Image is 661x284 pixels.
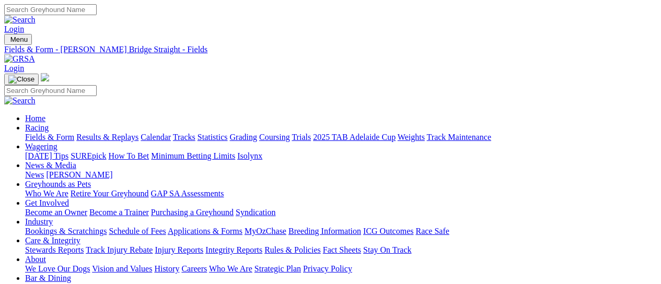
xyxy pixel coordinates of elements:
a: Statistics [198,133,228,141]
div: News & Media [25,170,657,180]
a: Track Maintenance [427,133,491,141]
a: Bar & Dining [25,274,71,282]
a: Fields & Form [25,133,74,141]
a: Stay On Track [363,245,411,254]
a: Injury Reports [155,245,203,254]
a: Tracks [173,133,195,141]
a: Breeding Information [288,227,361,235]
button: Toggle navigation [4,34,32,45]
a: [PERSON_NAME] [46,170,112,179]
a: About [25,255,46,264]
button: Toggle navigation [4,74,39,85]
a: Bookings & Scratchings [25,227,107,235]
div: About [25,264,657,274]
input: Search [4,4,97,15]
img: logo-grsa-white.png [41,73,49,81]
a: Isolynx [237,151,262,160]
a: Careers [181,264,207,273]
a: Get Involved [25,198,69,207]
input: Search [4,85,97,96]
img: Search [4,96,36,105]
a: Strategic Plan [254,264,301,273]
a: Applications & Forms [168,227,242,235]
a: We Love Our Dogs [25,264,90,273]
a: Home [25,114,45,123]
a: Syndication [236,208,275,217]
a: MyOzChase [245,227,286,235]
a: Retire Your Greyhound [71,189,149,198]
a: Calendar [141,133,171,141]
div: Get Involved [25,208,657,217]
a: Purchasing a Greyhound [151,208,234,217]
a: Track Injury Rebate [86,245,153,254]
a: GAP SA Assessments [151,189,224,198]
a: Grading [230,133,257,141]
div: Racing [25,133,657,142]
a: Vision and Values [92,264,152,273]
a: Schedule of Fees [109,227,166,235]
a: Rules & Policies [264,245,321,254]
a: History [154,264,179,273]
a: Login [4,64,24,73]
a: Who We Are [25,189,68,198]
a: Privacy Policy [303,264,352,273]
a: Greyhounds as Pets [25,180,91,188]
a: Care & Integrity [25,236,80,245]
a: Become an Owner [25,208,87,217]
a: SUREpick [71,151,106,160]
a: Become a Trainer [89,208,149,217]
a: Fields & Form - [PERSON_NAME] Bridge Straight - Fields [4,45,657,54]
a: Who We Are [209,264,252,273]
a: News & Media [25,161,76,170]
div: Industry [25,227,657,236]
a: Integrity Reports [205,245,262,254]
div: Greyhounds as Pets [25,189,657,198]
a: ICG Outcomes [363,227,413,235]
img: GRSA [4,54,35,64]
a: Industry [25,217,53,226]
a: [DATE] Tips [25,151,68,160]
span: Menu [10,35,28,43]
a: Stewards Reports [25,245,84,254]
a: Racing [25,123,49,132]
div: Wagering [25,151,657,161]
a: 2025 TAB Adelaide Cup [313,133,396,141]
img: Search [4,15,36,25]
a: Trials [292,133,311,141]
a: How To Bet [109,151,149,160]
a: Race Safe [415,227,449,235]
a: Weights [398,133,425,141]
a: Minimum Betting Limits [151,151,235,160]
img: Close [8,75,34,84]
a: Coursing [259,133,290,141]
a: Login [4,25,24,33]
a: Wagering [25,142,57,151]
div: Care & Integrity [25,245,657,255]
a: Results & Replays [76,133,138,141]
a: Fact Sheets [323,245,361,254]
a: News [25,170,44,179]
